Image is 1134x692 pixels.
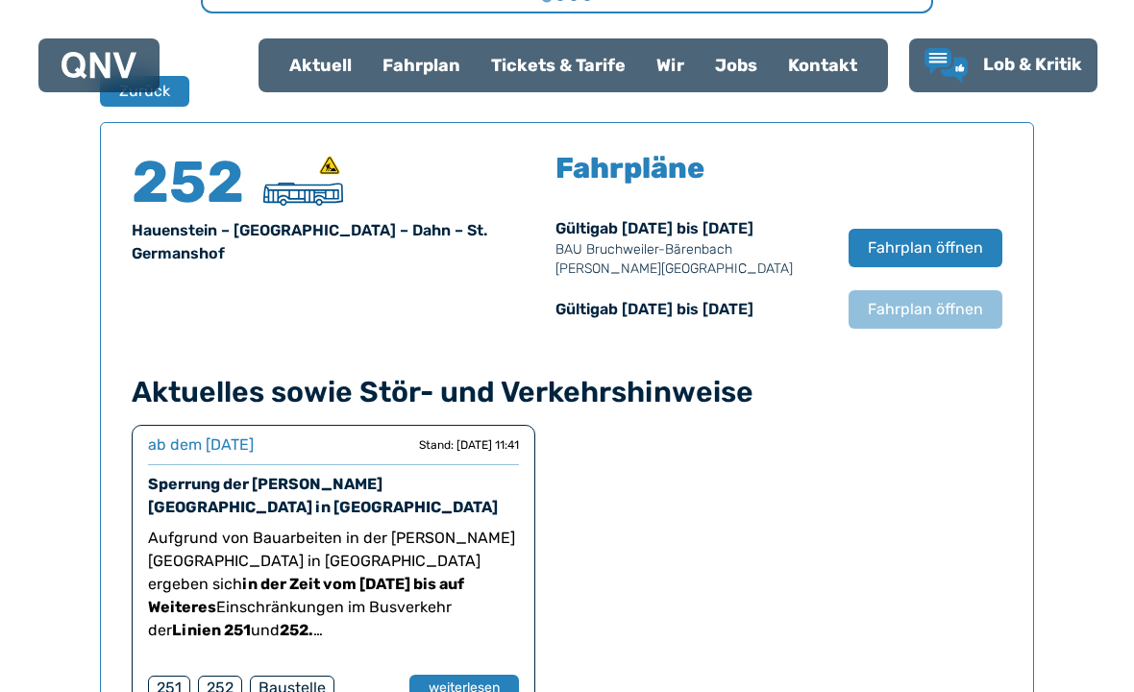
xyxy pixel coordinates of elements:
a: Zurück [100,76,177,107]
div: Hauenstein – [GEOGRAPHIC_DATA] – Dahn – St. Germanshof [132,219,544,265]
a: Sperrung der [PERSON_NAME][GEOGRAPHIC_DATA] in [GEOGRAPHIC_DATA] [148,475,498,516]
span: Lob & Kritik [983,54,1082,75]
div: Gültig ab [DATE] bis [DATE] [555,298,829,321]
a: Tickets & Tarife [476,40,641,90]
div: Gültig ab [DATE] bis [DATE] [555,217,829,279]
span: Fahrplan öffnen [868,298,983,321]
strong: in der Zeit vom [DATE] bis auf Weiteres [148,575,464,616]
a: Wir [641,40,700,90]
p: Aufgrund von Bauarbeiten in der [PERSON_NAME][GEOGRAPHIC_DATA] in [GEOGRAPHIC_DATA] ergeben sich ... [148,527,519,642]
a: QNV Logo [62,46,136,85]
button: Fahrplan öffnen [849,290,1002,329]
a: Kontakt [773,40,873,90]
strong: Linien 251 [172,621,251,639]
button: Fahrplan öffnen [849,229,1002,267]
a: Lob & Kritik [924,48,1082,83]
a: Jobs [700,40,773,90]
div: Stand: [DATE] 11:41 [419,437,519,453]
a: Aktuell [274,40,367,90]
h4: Aktuelles sowie Stör- und Verkehrshinweise [132,375,1002,409]
span: Fahrplan öffnen [868,236,983,259]
p: BAU Bruchweiler-Bärenbach [PERSON_NAME][GEOGRAPHIC_DATA] [555,240,829,279]
h4: 252 [132,154,247,211]
img: QNV Logo [62,52,136,79]
h5: Fahrpläne [555,154,704,183]
div: ab dem [DATE] [148,433,254,457]
strong: 252. [280,621,323,639]
img: Überlandbus [263,183,343,206]
a: Fahrplan [367,40,476,90]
